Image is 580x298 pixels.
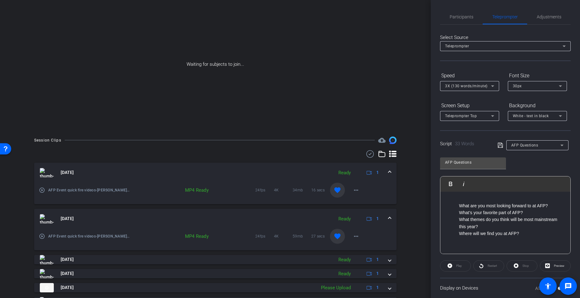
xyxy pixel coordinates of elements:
[459,230,564,237] p: Where will we find you at AFP?
[61,215,74,222] span: [DATE]
[445,44,469,48] span: Teleprompter
[255,187,274,193] span: 24fps
[378,137,386,144] span: Destinations for your clips
[335,270,354,277] div: Ready
[39,233,45,239] mat-icon: play_circle_outline
[40,269,54,278] img: thumb-nail
[537,15,561,19] span: Adjustments
[34,209,397,229] mat-expansion-panel-header: thumb-nail[DATE]Ready1
[492,15,518,19] span: Teleprompter
[440,278,571,298] div: Display on Devices
[376,284,379,291] span: 1
[335,256,354,263] div: Ready
[335,169,354,176] div: Ready
[34,183,397,204] div: thumb-nail[DATE]Ready1
[376,169,379,176] span: 1
[352,233,360,240] mat-icon: more_horiz
[40,255,54,264] img: thumb-nail
[459,209,564,216] p: What’s your favorite part of AFP?
[274,233,293,239] span: 4K
[39,187,45,193] mat-icon: play_circle_outline
[440,70,499,81] div: Speed
[455,141,474,147] span: 33 Words
[459,216,564,230] p: What themes do you think will be most mainstream this year?
[352,186,360,194] mat-icon: more_horiz
[40,283,54,292] img: thumb-nail
[40,214,54,223] img: thumb-nail
[440,100,499,111] div: Screen Setup
[34,229,397,250] div: thumb-nail[DATE]Ready1
[440,140,489,147] div: Script
[445,178,457,190] button: Bold (Ctrl+B)
[61,284,74,291] span: [DATE]
[334,233,341,240] mat-icon: favorite
[459,202,564,209] div: What are you most looking forward to at AFP?
[311,233,330,239] span: 27 secs
[255,233,274,239] span: 24fps
[34,137,61,143] div: Session Clips
[40,168,54,177] img: thumb-nail
[445,84,488,88] span: 3X (130 words/minute)
[311,187,330,193] span: 16 secs
[440,34,571,41] div: Select Source
[376,215,379,222] span: 1
[535,285,558,291] label: All Devices
[450,15,473,19] span: Participants
[445,159,501,166] input: Title
[34,269,397,278] mat-expansion-panel-header: thumb-nail[DATE]Ready1
[511,143,538,147] span: AFP Questions
[334,186,341,194] mat-icon: favorite
[389,137,397,144] img: Session clips
[564,282,572,290] mat-icon: message
[293,187,311,193] span: 34mb
[293,233,311,239] span: 59mb
[508,100,567,111] div: Background
[61,256,74,263] span: [DATE]
[378,137,386,144] mat-icon: cloud_upload
[61,270,74,277] span: [DATE]
[554,264,564,267] span: Preview
[445,114,477,118] span: Teleprompter Top
[274,187,293,193] span: 4K
[335,215,354,223] div: Ready
[61,169,74,176] span: [DATE]
[376,270,379,277] span: 1
[174,233,211,239] div: MP4 Ready
[513,84,522,88] span: 30px
[508,70,567,81] div: Font Size
[458,178,470,190] button: Italic (Ctrl+I)
[48,187,131,193] span: AFP Event quick fire videos-[PERSON_NAME]-2025-09-25-15-09-27-423-0
[34,283,397,292] mat-expansion-panel-header: thumb-nail[DATE]Please Upload1
[513,114,549,118] span: White - text in black
[540,260,571,272] button: Preview
[376,256,379,263] span: 1
[48,233,131,239] span: AFP Event quick fire videos-[PERSON_NAME]-2025-09-25-15-08-33-911-0
[174,187,211,193] div: MP4 Ready
[318,284,354,291] div: Please Upload
[34,163,397,183] mat-expansion-panel-header: thumb-nail[DATE]Ready1
[34,255,397,264] mat-expansion-panel-header: thumb-nail[DATE]Ready1
[544,282,552,290] mat-icon: accessibility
